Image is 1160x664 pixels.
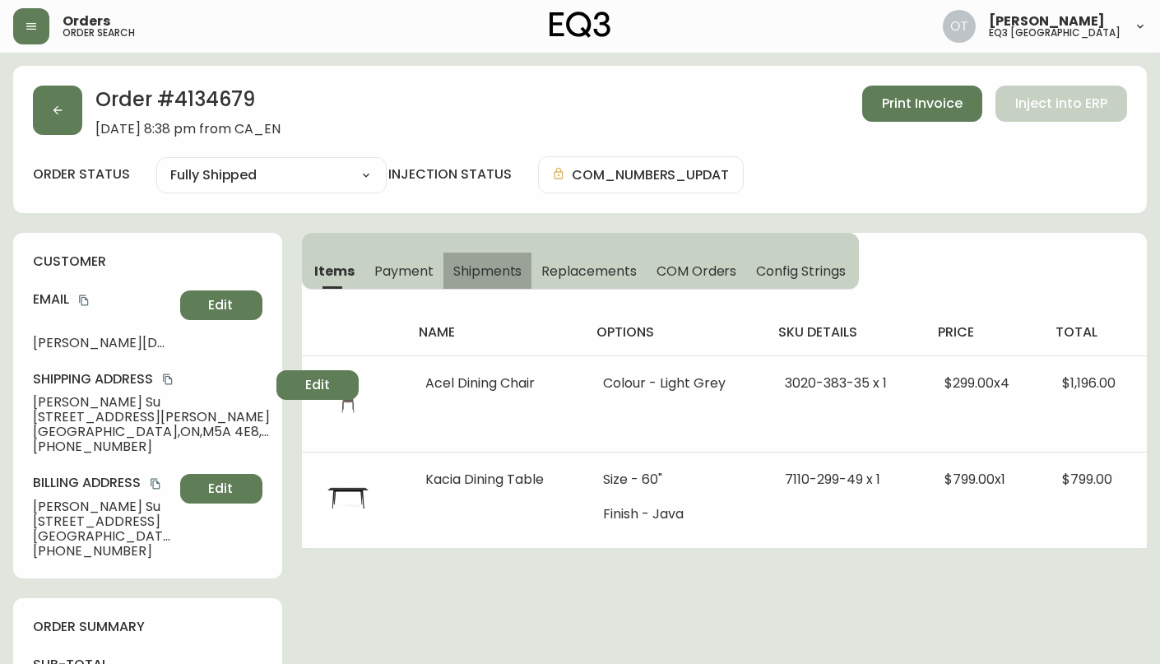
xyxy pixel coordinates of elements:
span: Shipments [453,262,522,280]
span: Edit [209,296,234,314]
h4: name [419,323,570,341]
span: Acel Dining Chair [425,374,535,392]
img: 7110-299-MC-400-1-cljg6tcwr00xp0170jgvsuw5j.jpg [322,472,374,525]
img: logo [550,12,610,38]
button: copy [160,371,176,388]
h4: Shipping Address [33,370,270,388]
span: $1,196.00 [1062,374,1116,392]
h4: Billing Address [33,474,174,492]
h2: Order # 4134679 [95,86,281,122]
span: [PERSON_NAME] Su [33,395,270,410]
h4: order summary [33,618,262,636]
h4: price [938,323,1029,341]
button: copy [147,476,164,492]
span: [DATE] 8:38 pm from CA_EN [95,122,281,137]
button: Edit [180,290,262,320]
span: Print Invoice [882,95,963,113]
h4: options [596,323,753,341]
h4: sku details [778,323,912,341]
button: Edit [276,370,359,400]
span: $299.00 x 4 [944,374,1009,392]
span: [PERSON_NAME] Su [33,499,174,514]
span: 7110-299-49 x 1 [785,470,880,489]
span: [STREET_ADDRESS][PERSON_NAME] [33,410,270,425]
h4: injection status [388,165,512,183]
span: Items [315,262,355,280]
li: Finish - Java [603,507,746,522]
h4: total [1056,323,1134,341]
span: $799.00 x 1 [944,470,1005,489]
h5: eq3 [GEOGRAPHIC_DATA] [989,28,1121,38]
span: 3020-383-35 x 1 [785,374,887,392]
li: Colour - Light Grey [603,376,746,391]
span: [PERSON_NAME][DOMAIN_NAME][EMAIL_ADDRESS][DOMAIN_NAME] [33,336,174,351]
label: order status [33,165,130,183]
span: [PHONE_NUMBER] [33,439,270,454]
span: COM Orders [657,262,737,280]
span: Orders [63,15,110,28]
span: $799.00 [1062,470,1112,489]
span: Replacements [541,262,636,280]
span: [PHONE_NUMBER] [33,544,174,559]
span: [GEOGRAPHIC_DATA] , ON , M5A 0C1 , CA [33,529,174,544]
button: Print Invoice [862,86,982,122]
span: [PERSON_NAME] [989,15,1105,28]
h4: customer [33,253,262,271]
li: Size - 60" [603,472,746,487]
span: Edit [209,480,234,498]
h4: Email [33,290,174,309]
span: Payment [374,262,434,280]
button: copy [76,292,92,309]
span: [STREET_ADDRESS] [33,514,174,529]
span: Edit [305,376,330,394]
img: 5d4d18d254ded55077432b49c4cb2919 [943,10,976,43]
img: 3020-383-MC-400-1-ckfdje7ih6frt0186ab83kpbt.jpg [322,376,374,429]
span: [GEOGRAPHIC_DATA] , ON , M5A 4E8 , CA [33,425,270,439]
span: Config Strings [756,262,845,280]
h5: order search [63,28,135,38]
button: Edit [180,474,262,504]
span: Kacia Dining Table [425,470,544,489]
